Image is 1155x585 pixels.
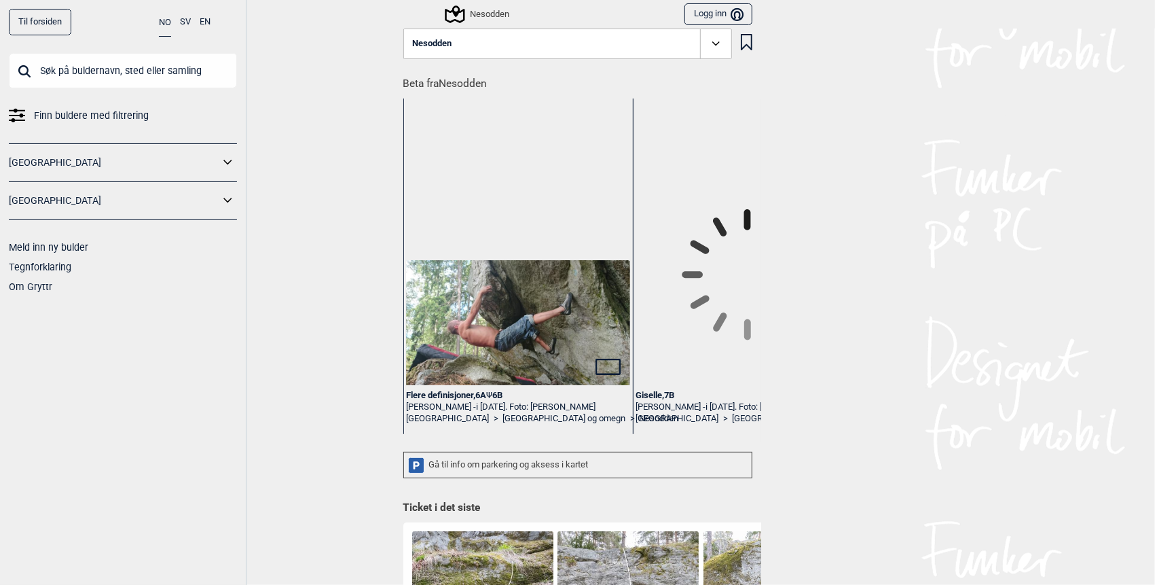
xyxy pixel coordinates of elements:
[705,402,825,412] p: i [DATE]. Foto: [PERSON_NAME]
[413,39,452,49] span: Nesodden
[9,281,52,292] a: Om Gryttr
[406,402,629,413] div: [PERSON_NAME] -
[636,413,718,425] a: [GEOGRAPHIC_DATA]
[636,390,859,402] div: Giselle , 7B
[723,413,728,425] span: >
[502,413,625,425] a: [GEOGRAPHIC_DATA] og omegn
[476,402,595,412] p: i [DATE]. Foto: [PERSON_NAME]
[159,9,171,37] button: NO
[34,106,149,126] span: Finn buldere med filtrering
[9,153,219,173] a: [GEOGRAPHIC_DATA]
[406,390,629,402] div: Flere definisjoner , 6A 6B
[9,106,237,126] a: Finn buldere med filtrering
[403,501,752,516] h1: Ticket i det siste
[180,9,191,35] button: SV
[9,9,71,35] a: Til forsiden
[636,402,859,413] div: [PERSON_NAME] -
[403,452,752,478] div: Gå til info om parkering og aksess i kartet
[406,260,629,386] img: Nr 21 6b
[486,390,492,400] span: Ψ
[403,68,761,92] h1: Beta fra Nesodden
[684,3,752,26] button: Logg inn
[447,6,509,22] div: Nesodden
[732,413,855,425] a: [GEOGRAPHIC_DATA] og omegn
[406,413,489,425] a: [GEOGRAPHIC_DATA]
[403,29,732,60] button: Nesodden
[9,191,219,211] a: [GEOGRAPHIC_DATA]
[630,413,635,425] span: >
[9,262,71,272] a: Tegnforklaring
[9,53,237,88] input: Søk på buldernavn, sted eller samling
[200,9,210,35] button: EN
[9,242,88,253] a: Meld inn ny bulder
[494,413,498,425] span: >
